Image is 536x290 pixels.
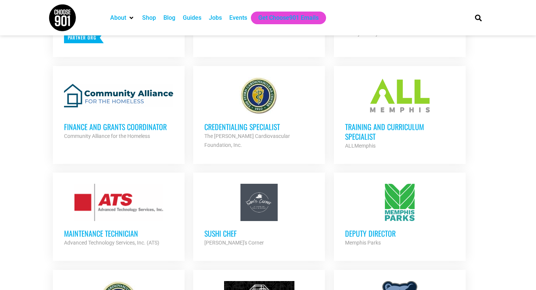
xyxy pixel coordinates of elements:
strong: Advanced Technology Services, Inc. (ATS) [64,240,159,246]
a: About [110,13,126,22]
strong: Memphis Parks [345,240,381,246]
h3: Sushi Chef [204,228,314,238]
strong: The [PERSON_NAME] Cardiovascular Foundation, Inc. [204,133,290,148]
strong: ALLMemphis [345,143,376,149]
h3: Training and Curriculum Specialist [345,122,454,141]
a: Sushi Chef [PERSON_NAME]'s Corner [193,173,325,258]
a: Credentialing Specialist The [PERSON_NAME] Cardiovascular Foundation, Inc. [193,66,325,161]
h3: Finance and Grants Coordinator [64,122,173,132]
strong: [PERSON_NAME]'s Corner [204,240,264,246]
nav: Main nav [106,12,462,24]
p: Partner Org [64,32,104,43]
h3: Deputy Director [345,228,454,238]
strong: Community Alliance for the Homeless [64,133,150,139]
a: Maintenance Technician Advanced Technology Services, Inc. (ATS) [53,173,185,258]
h3: Maintenance Technician [64,228,173,238]
div: About [106,12,138,24]
a: Training and Curriculum Specialist ALLMemphis [334,66,466,161]
a: Get Choose901 Emails [258,13,319,22]
a: Deputy Director Memphis Parks [334,173,466,258]
a: Shop [142,13,156,22]
a: Finance and Grants Coordinator Community Alliance for the Homeless [53,66,185,152]
a: Jobs [209,13,222,22]
a: Blog [163,13,175,22]
div: Search [472,12,485,24]
h3: Credentialing Specialist [204,122,314,132]
a: Guides [183,13,201,22]
a: Events [229,13,247,22]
